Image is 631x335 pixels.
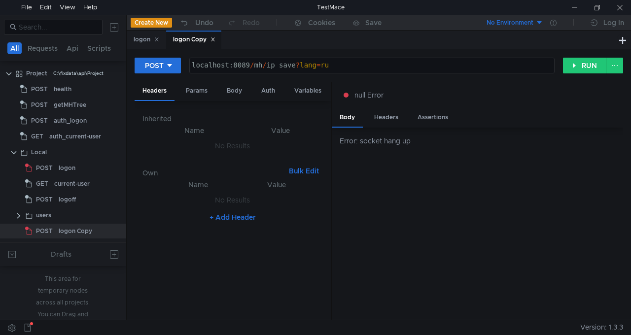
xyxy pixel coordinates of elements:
span: POST [36,192,53,207]
button: Api [64,42,81,54]
button: POST [135,58,181,73]
div: current-user [54,176,90,191]
div: auth_logon [54,113,87,128]
div: users [36,208,51,223]
span: null Error [354,90,384,100]
span: POST [31,98,48,112]
div: Auth [253,82,283,100]
button: Create New [131,18,172,28]
div: health [54,82,71,97]
span: GET [36,176,48,191]
div: Project [26,66,47,81]
button: + Add Header [206,211,260,223]
button: RUN [563,58,607,73]
div: Cookies [308,17,335,29]
button: Redo [220,15,267,30]
div: logon Copy [173,34,215,45]
div: Local [31,145,47,160]
div: Undo [195,17,213,29]
div: auth_current-user [49,129,101,144]
div: Headers [366,108,406,127]
div: Drafts [51,248,71,260]
span: POST [31,82,48,97]
div: Redo [243,17,260,29]
div: Body [219,82,250,100]
button: Requests [25,42,61,54]
div: No Environment [487,18,533,28]
span: POST [31,113,48,128]
div: logoff [59,192,76,207]
div: Save [365,19,382,26]
th: Name [150,125,238,136]
span: POST [36,224,53,238]
nz-embed-empty: No Results [215,196,250,204]
div: Assertions [410,108,456,127]
nz-embed-empty: No Results [215,141,250,150]
div: C:\fixdata\api\Project [53,66,104,81]
span: GET [31,129,43,144]
div: Headers [135,82,175,101]
div: Variables [286,82,329,100]
div: POST [145,60,164,71]
button: Undo [172,15,220,30]
div: getMHTree [54,98,86,112]
button: No Environment [475,15,543,31]
h6: Inherited [142,113,323,125]
div: logon [134,34,159,45]
h6: Own [142,167,285,179]
div: Error: socket hang up [340,135,623,146]
span: POST [36,161,53,175]
div: logon [59,161,75,175]
th: Value [238,125,323,136]
div: Params [178,82,215,100]
div: Server [31,240,50,255]
div: logon Copy [59,224,92,238]
div: Body [332,108,363,128]
span: Version: 1.3.3 [580,320,623,335]
th: Value [238,179,315,191]
input: Search... [19,22,97,33]
div: Log In [603,17,624,29]
th: Name [158,179,238,191]
button: Bulk Edit [285,165,323,177]
button: Scripts [84,42,114,54]
button: All [7,42,22,54]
